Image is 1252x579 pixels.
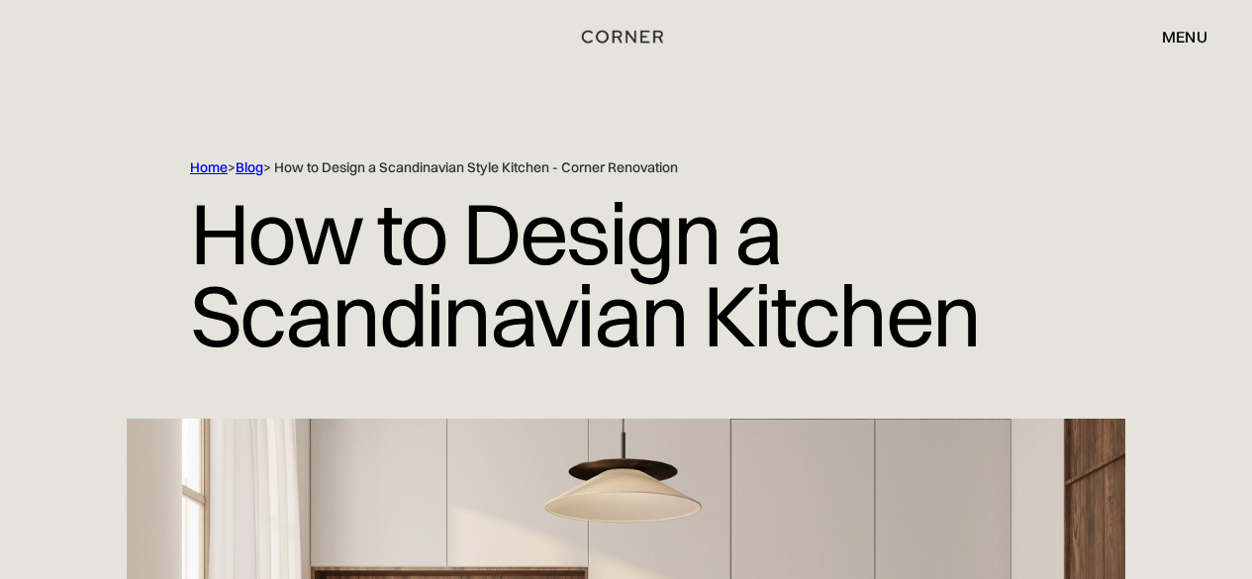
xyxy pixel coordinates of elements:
h1: How to Design a Scandinavian Kitchen [190,177,1062,371]
a: home [583,24,670,49]
div: menu [1142,20,1207,53]
a: Blog [236,158,263,176]
div: menu [1162,29,1207,45]
a: Home [190,158,228,176]
div: > > How to Design a Scandinavian Style Kitchen - Corner Renovation [190,158,1062,177]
